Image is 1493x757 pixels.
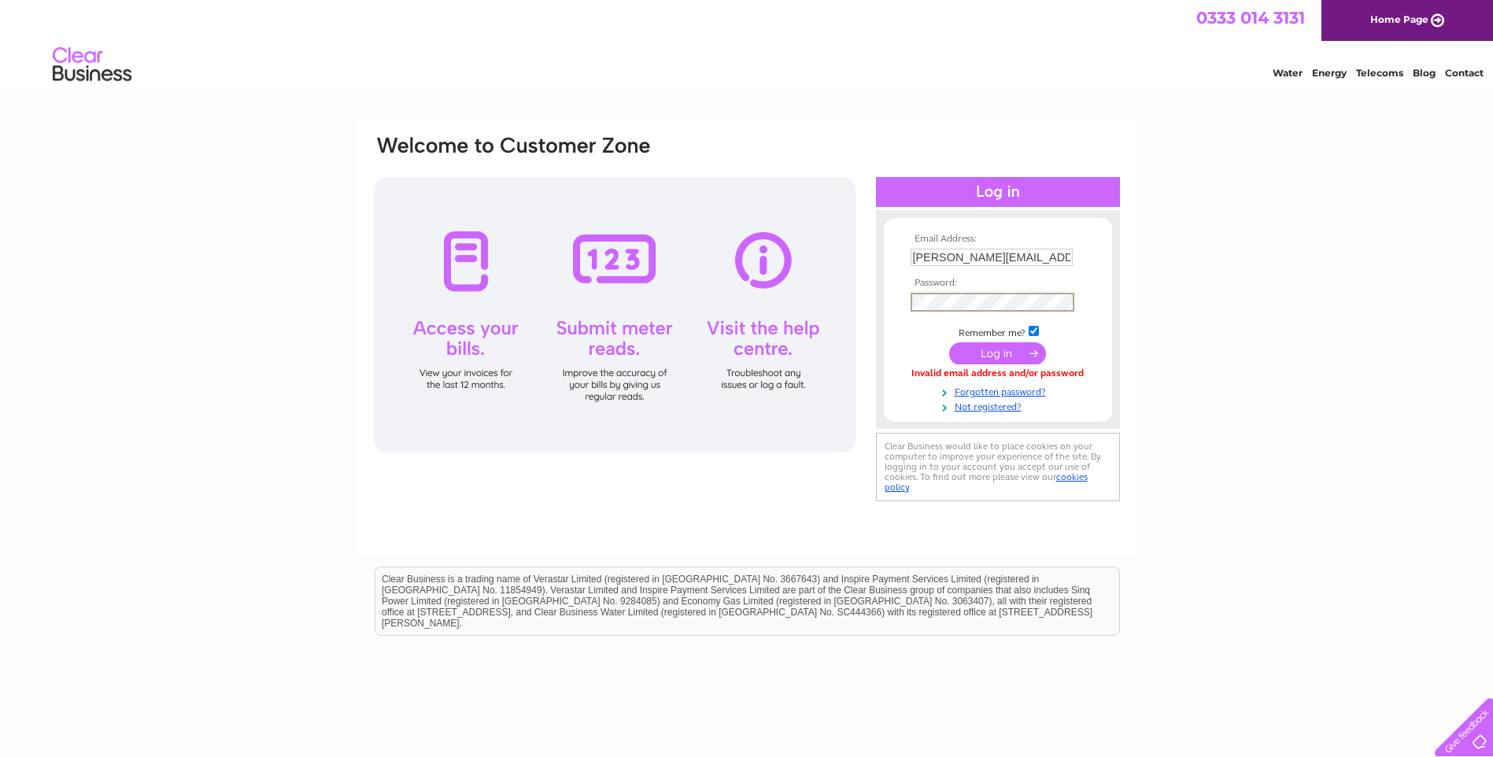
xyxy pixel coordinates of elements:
[52,41,132,89] img: logo.png
[1196,8,1305,28] a: 0333 014 3131
[1273,67,1303,79] a: Water
[1413,67,1436,79] a: Blog
[907,234,1089,245] th: Email Address:
[949,342,1046,364] input: Submit
[911,368,1085,379] div: Invalid email address and/or password
[1356,67,1403,79] a: Telecoms
[375,9,1119,76] div: Clear Business is a trading name of Verastar Limited (registered in [GEOGRAPHIC_DATA] No. 3667643...
[885,471,1088,493] a: cookies policy
[911,398,1089,413] a: Not registered?
[907,278,1089,289] th: Password:
[907,323,1089,339] td: Remember me?
[911,383,1089,398] a: Forgotten password?
[1312,67,1347,79] a: Energy
[876,433,1120,501] div: Clear Business would like to place cookies on your computer to improve your experience of the sit...
[1445,67,1484,79] a: Contact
